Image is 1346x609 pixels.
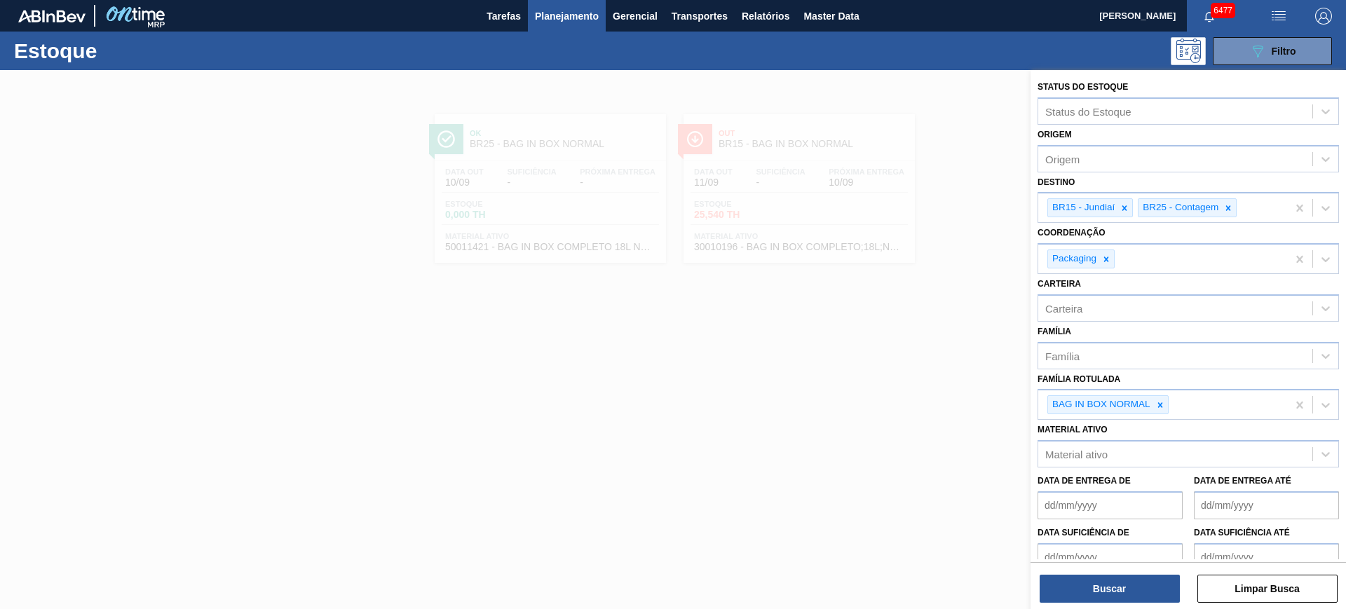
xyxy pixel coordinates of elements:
label: Carteira [1038,279,1081,289]
span: Tarefas [487,8,521,25]
img: Logout [1315,8,1332,25]
button: Filtro [1213,37,1332,65]
div: BR25 - Contagem [1138,199,1221,217]
label: Família Rotulada [1038,374,1120,384]
input: dd/mm/yyyy [1194,543,1339,571]
label: Família [1038,327,1071,336]
h1: Estoque [14,43,224,59]
label: Coordenação [1038,228,1106,238]
label: Material ativo [1038,425,1108,434]
input: dd/mm/yyyy [1194,491,1339,519]
div: BR15 - Jundiaí [1048,199,1117,217]
label: Destino [1038,177,1075,187]
label: Data suficiência de [1038,528,1129,538]
span: 6477 [1211,3,1235,18]
div: Packaging [1048,250,1099,268]
div: Pogramando: nenhum usuário selecionado [1171,37,1206,65]
label: Origem [1038,130,1072,139]
span: Master Data [803,8,859,25]
span: Gerencial [613,8,658,25]
div: Status do Estoque [1045,105,1131,117]
div: BAG IN BOX NORMAL [1048,396,1153,413]
div: Família [1045,350,1080,362]
input: dd/mm/yyyy [1038,491,1183,519]
label: Data suficiência até [1194,528,1290,538]
div: Material ativo [1045,449,1108,460]
img: TNhmsLtSVTkK8tSr43FrP2fwEKptu5GPRR3wAAAABJRU5ErkJggg== [18,10,86,22]
input: dd/mm/yyyy [1038,543,1183,571]
label: Data de Entrega até [1194,476,1291,486]
label: Status do Estoque [1038,82,1128,92]
span: Planejamento [535,8,599,25]
label: Data de Entrega de [1038,476,1131,486]
img: userActions [1270,8,1287,25]
button: Notificações [1187,6,1232,26]
div: Origem [1045,153,1080,165]
span: Filtro [1272,46,1296,57]
span: Relatórios [742,8,789,25]
span: Transportes [672,8,728,25]
div: Carteira [1045,302,1082,314]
